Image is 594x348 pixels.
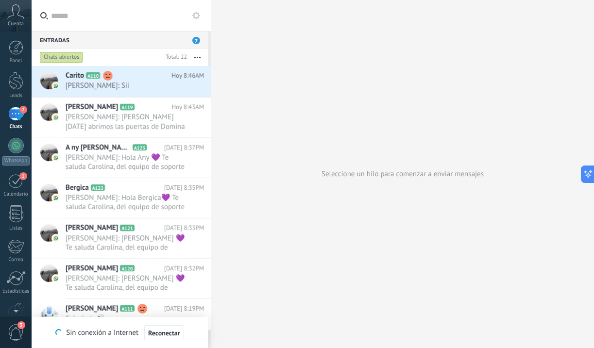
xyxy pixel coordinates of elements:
[66,81,186,90] span: [PERSON_NAME]: Sii
[2,156,30,166] div: WhatsApp
[164,223,204,233] span: [DATE] 8:33PM
[17,321,25,329] span: 3
[66,71,84,81] span: Carito
[171,102,204,112] span: Hoy 8:43AM
[32,98,211,137] a: [PERSON_NAME] A119 Hoy 8:43AM [PERSON_NAME]: [PERSON_NAME][DATE] abrimos las puertas de Domina tu...
[19,106,27,114] span: 7
[52,275,59,282] img: com.amocrm.amocrmwa.svg
[32,66,211,97] a: Carito A110 Hoy 8:46AM [PERSON_NAME]: Sii
[52,83,59,89] img: com.amocrm.amocrmwa.svg
[164,304,204,314] span: [DATE] 8:19PM
[2,257,30,263] div: Correo
[52,195,59,201] img: com.amocrm.amocrmwa.svg
[133,144,147,150] span: A123
[120,104,134,110] span: A119
[192,37,200,44] span: 7
[32,31,208,49] div: Entradas
[120,305,134,312] span: A111
[52,235,59,242] img: com.amocrm.amocrmwa.svg
[120,225,134,231] span: A121
[66,193,186,212] span: [PERSON_NAME]: Hola Bergica💜 Te saluda Carolina, del equipo de soporte de Domina tu Dinero. ¿Ya t...
[2,225,30,232] div: Listas
[164,264,204,273] span: [DATE] 8:32PM
[91,184,105,191] span: A122
[32,218,211,258] a: [PERSON_NAME] A121 [DATE] 8:33PM [PERSON_NAME]: [PERSON_NAME] 💜 Te saluda Carolina, del equipo de...
[52,315,59,322] img: com.amocrm.amocrmwa.svg
[8,21,24,27] span: Cuenta
[66,233,186,252] span: [PERSON_NAME]: [PERSON_NAME] 💜 Te saluda Carolina, del equipo de soporte de Domina tu Dinero. ¿Ya...
[164,183,204,193] span: [DATE] 8:35PM
[144,325,184,341] button: Reconectar
[86,72,100,79] span: A110
[66,274,186,292] span: [PERSON_NAME]: [PERSON_NAME] 💜 Te saluda Carolina, del equipo de soporte de Domina tu Dinero. ¿Ya...
[32,259,211,298] a: [PERSON_NAME] A120 [DATE] 8:32PM [PERSON_NAME]: [PERSON_NAME] 💜 Te saluda Carolina, del equipo de...
[66,113,186,131] span: [PERSON_NAME]: [PERSON_NAME][DATE] abrimos las puertas de Domina tu Dinero en una masterclass inc...
[66,223,118,233] span: [PERSON_NAME]
[66,264,118,273] span: [PERSON_NAME]
[52,154,59,161] img: com.amocrm.amocrmwa.svg
[66,153,186,171] span: [PERSON_NAME]: Hola Any 💜 Te saluda Carolina, del equipo de soporte de Domina tu Dinero. ¿Ya te i...
[52,114,59,121] img: com.amocrm.amocrmwa.svg
[32,178,211,218] a: Bergica A122 [DATE] 8:35PM [PERSON_NAME]: Hola Bergica💜 Te saluda Carolina, del equipo de soporte...
[66,183,89,193] span: Bergica
[2,124,30,130] div: Chats
[162,52,187,62] div: Total: 22
[120,265,134,271] span: A120
[171,71,204,81] span: Hoy 8:46AM
[2,191,30,198] div: Calendario
[66,304,118,314] span: [PERSON_NAME]
[164,143,204,152] span: [DATE] 8:37PM
[2,288,30,295] div: Estadísticas
[66,314,186,323] span: Salesbot: 🔊
[32,299,211,330] a: [PERSON_NAME] A111 [DATE] 8:19PM Salesbot: 🔊
[66,143,131,152] span: A ny [PERSON_NAME]
[148,330,180,336] span: Reconectar
[66,102,118,112] span: [PERSON_NAME]
[2,58,30,64] div: Panel
[19,172,27,180] span: 1
[2,93,30,99] div: Leads
[32,138,211,178] a: A ny [PERSON_NAME] A123 [DATE] 8:37PM [PERSON_NAME]: Hola Any 💜 Te saluda Carolina, del equipo de...
[55,325,184,341] div: Sin conexión a Internet
[40,51,83,63] div: Chats abiertos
